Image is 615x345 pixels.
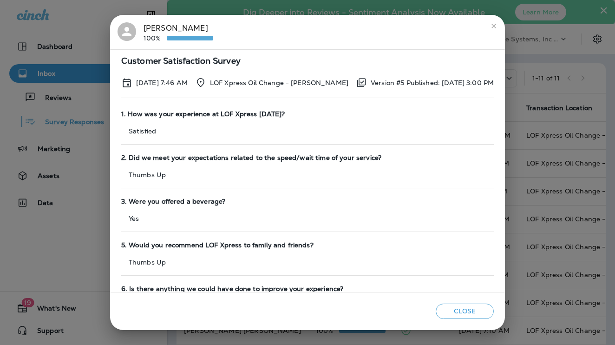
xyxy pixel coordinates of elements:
[144,22,213,42] div: [PERSON_NAME]
[121,285,494,293] span: 6. Is there anything we could have done to improve your experience?
[371,79,494,86] p: Version #5 Published: [DATE] 3:00 PM
[121,171,494,179] p: Thumbs Up
[121,198,494,206] span: 3. Were you offered a beverage?
[121,259,494,266] p: Thumbs Up
[121,127,494,135] p: Satisfied
[436,304,494,319] button: Close
[121,241,494,249] span: 5. Would you recommend LOF Xpress to family and friends?
[121,110,494,118] span: 1. How was your experience at LOF Xpress [DATE]?
[210,79,348,86] p: LOF Xpress Oil Change - [PERSON_NAME]
[121,215,494,222] p: Yes
[121,57,494,65] span: Customer Satisfaction Survey
[121,154,494,162] span: 2. Did we meet your expectations related to the speed/wait time of your service?
[144,34,167,42] p: 100%
[486,19,501,33] button: close
[136,79,188,86] p: Sep 24, 2025 7:46 AM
